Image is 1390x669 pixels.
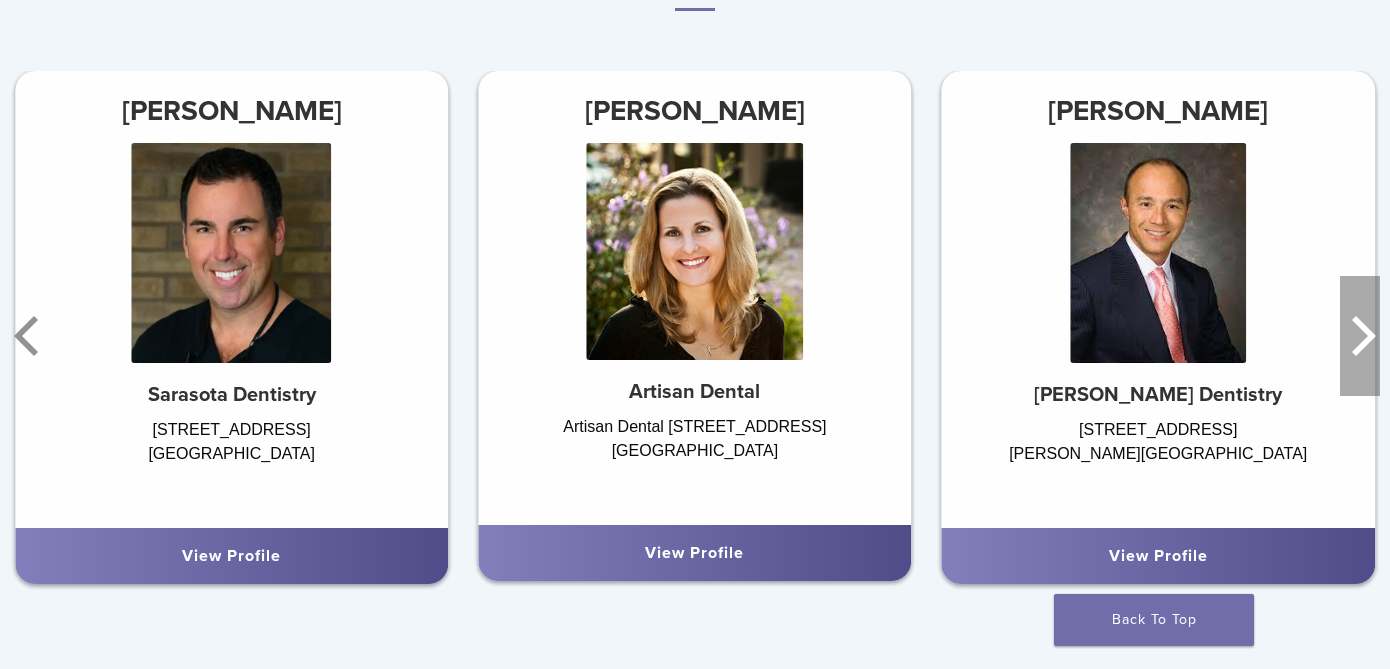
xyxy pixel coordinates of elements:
strong: Sarasota Dentistry [148,383,316,407]
a: View Profile [182,546,281,566]
button: Previous [10,276,50,396]
a: View Profile [1109,546,1208,566]
img: Dr. Larry Saylor [1070,143,1246,363]
a: Back To Top [1054,594,1254,646]
a: View Profile [645,543,744,563]
div: [STREET_ADDRESS] [PERSON_NAME][GEOGRAPHIC_DATA] [942,418,1375,508]
div: [STREET_ADDRESS] [GEOGRAPHIC_DATA] [15,418,448,508]
button: Next [1340,276,1380,396]
h3: [PERSON_NAME] [478,87,911,135]
h3: [PERSON_NAME] [942,87,1375,135]
img: Dr. Hank Michael [132,143,332,363]
h3: [PERSON_NAME] [15,87,448,135]
strong: Artisan Dental [629,380,760,404]
img: Dr. Mary Isaacs [587,143,804,360]
div: Artisan Dental [STREET_ADDRESS] [GEOGRAPHIC_DATA] [478,415,911,505]
strong: [PERSON_NAME] Dentistry [1034,383,1282,407]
